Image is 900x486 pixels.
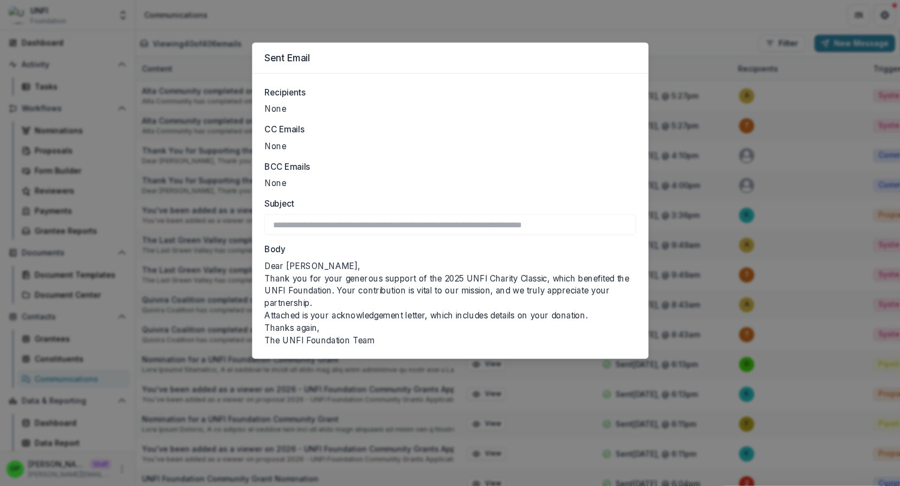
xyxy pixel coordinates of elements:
[264,260,636,272] p: Dear [PERSON_NAME],
[264,103,636,115] ul: None
[264,322,636,334] p: Thanks again,
[264,309,636,322] p: Attached is your acknowledgement letter, which includes details on your donation.
[264,197,630,210] label: Subject
[264,123,630,136] label: CC Emails
[252,43,648,74] header: Sent Email
[264,161,630,173] label: BCC Emails
[264,177,636,189] ul: None
[264,86,630,99] label: Recipients
[264,140,636,152] ul: None
[264,334,636,347] p: The UNFI Foundation Team
[264,243,630,255] label: Body
[264,272,636,309] p: Thank you for your generous support of the 2025 UNFI Charity Classic, which benefited the UNFI Fo...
